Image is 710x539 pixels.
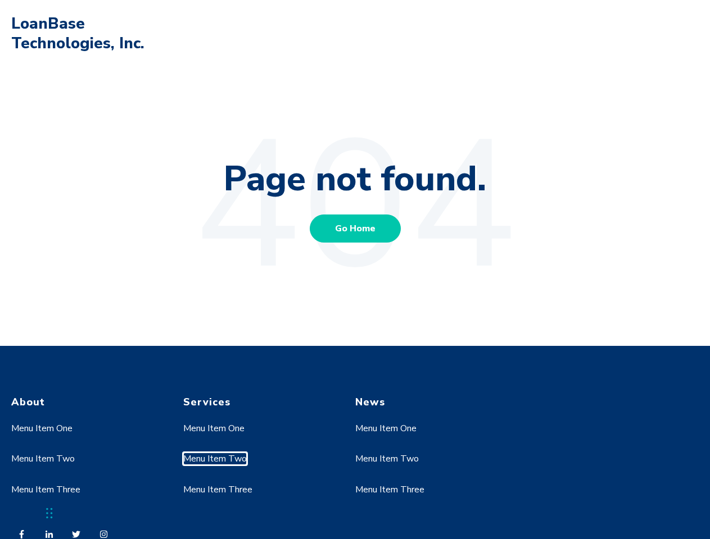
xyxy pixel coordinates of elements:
[11,14,152,53] h1: LoanBase Technologies, Inc.
[183,483,252,496] a: Menu Item Three
[355,483,424,496] a: Menu Item Three
[355,409,507,523] div: Navigation Menu
[355,453,419,465] a: Menu Item Two
[46,496,53,530] div: Drag
[11,396,162,409] h4: About
[11,157,699,201] h1: Page not found.
[183,453,247,465] a: Menu Item Two
[183,409,334,523] div: Navigation Menu
[183,396,334,409] h4: Services
[11,453,75,465] a: Menu Item Two
[310,214,401,243] a: Go Home
[183,422,245,435] a: Menu Item One
[11,422,73,435] a: Menu Item One
[355,396,507,409] h4: News
[355,422,417,435] a: Menu Item One
[11,483,80,496] a: Menu Item Three
[11,409,162,523] div: Navigation Menu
